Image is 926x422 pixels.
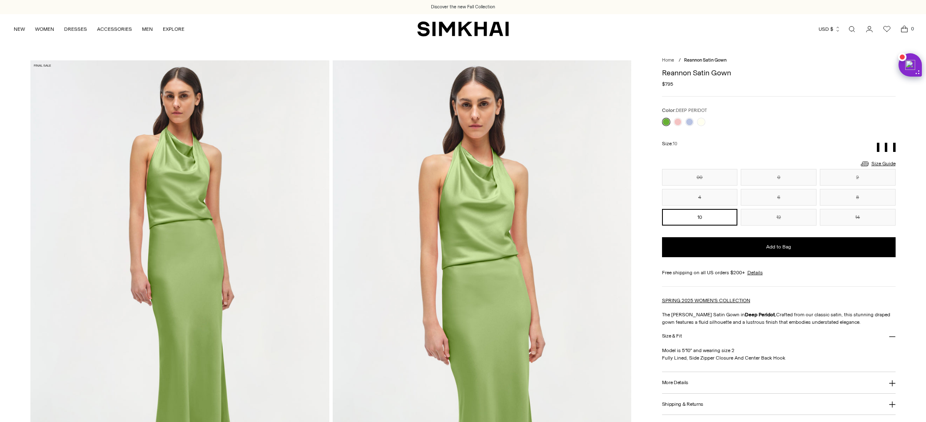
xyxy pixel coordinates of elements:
div: / [679,57,681,64]
button: USD $ [819,20,841,38]
a: Details [747,269,763,276]
button: Shipping & Returns [662,394,896,415]
span: Reannon Satin Gown [684,57,727,63]
a: Open cart modal [896,21,913,37]
span: 10 [673,141,677,146]
p: Model is 5'10" and wearing size 2 Fully Lined, Side Zipper Closure And Center Back Hook [662,347,896,362]
nav: breadcrumbs [662,57,896,64]
span: Add to Bag [766,243,791,251]
a: Size Guide [860,159,896,169]
h3: More Details [662,380,688,385]
button: 6 [741,189,816,206]
div: Free shipping on all US orders $200+ [662,269,896,276]
button: Add to Bag [662,237,896,257]
a: WOMEN [35,20,54,38]
button: 00 [662,169,738,186]
a: NEW [14,20,25,38]
h3: Shipping & Returns [662,402,704,407]
button: 10 [662,209,738,226]
button: 2 [820,169,896,186]
button: 12 [741,209,816,226]
a: SPRING 2025 WOMEN'S COLLECTION [662,298,750,303]
button: 8 [820,189,896,206]
label: Color: [662,107,707,114]
a: SIMKHAI [417,21,509,37]
button: Size & Fit [662,326,896,347]
a: Go to the account page [861,21,878,37]
a: EXPLORE [163,20,184,38]
a: Wishlist [879,21,895,37]
button: More Details [662,372,896,393]
a: ACCESSORIES [97,20,132,38]
label: Size: [662,140,677,148]
a: Home [662,57,674,63]
a: MEN [142,20,153,38]
button: 14 [820,209,896,226]
h3: Size & Fit [662,333,682,339]
span: 0 [909,25,916,32]
a: Discover the new Fall Collection [431,4,495,10]
a: DRESSES [64,20,87,38]
span: DEEP PERIDOT [676,108,707,113]
span: $795 [662,80,673,88]
button: 4 [662,189,738,206]
h1: Reannon Satin Gown [662,69,896,77]
p: The [PERSON_NAME] Satin Gown in Crafted from our classic satin, this stunning draped gown feature... [662,311,896,326]
button: 0 [741,169,816,186]
strong: Deep Peridot. [745,312,776,318]
a: Open search modal [844,21,860,37]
